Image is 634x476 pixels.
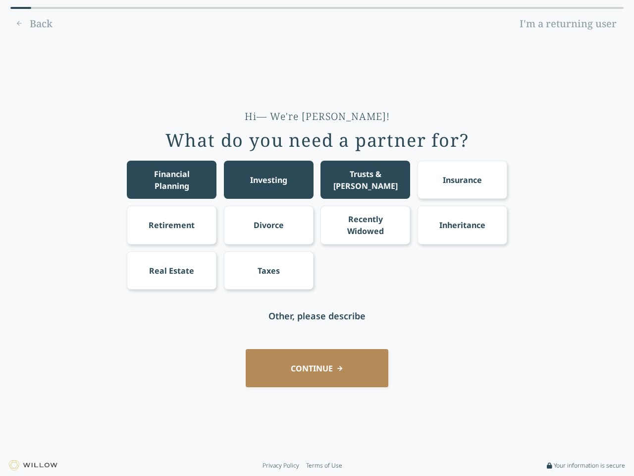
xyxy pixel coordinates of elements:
[513,16,624,32] a: I'm a returning user
[254,219,284,231] div: Divorce
[246,349,388,387] button: CONTINUE
[443,174,482,186] div: Insurance
[330,168,401,192] div: Trusts & [PERSON_NAME]
[268,309,366,323] div: Other, please describe
[439,219,485,231] div: Inheritance
[263,462,299,470] a: Privacy Policy
[330,213,401,237] div: Recently Widowed
[165,130,469,150] div: What do you need a partner for?
[136,168,208,192] div: Financial Planning
[306,462,342,470] a: Terms of Use
[245,110,390,123] div: Hi— We're [PERSON_NAME]!
[554,462,625,470] span: Your information is secure
[250,174,287,186] div: Investing
[149,265,194,277] div: Real Estate
[9,460,57,471] img: Willow logo
[10,7,31,9] div: 0% complete
[149,219,195,231] div: Retirement
[258,265,280,277] div: Taxes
